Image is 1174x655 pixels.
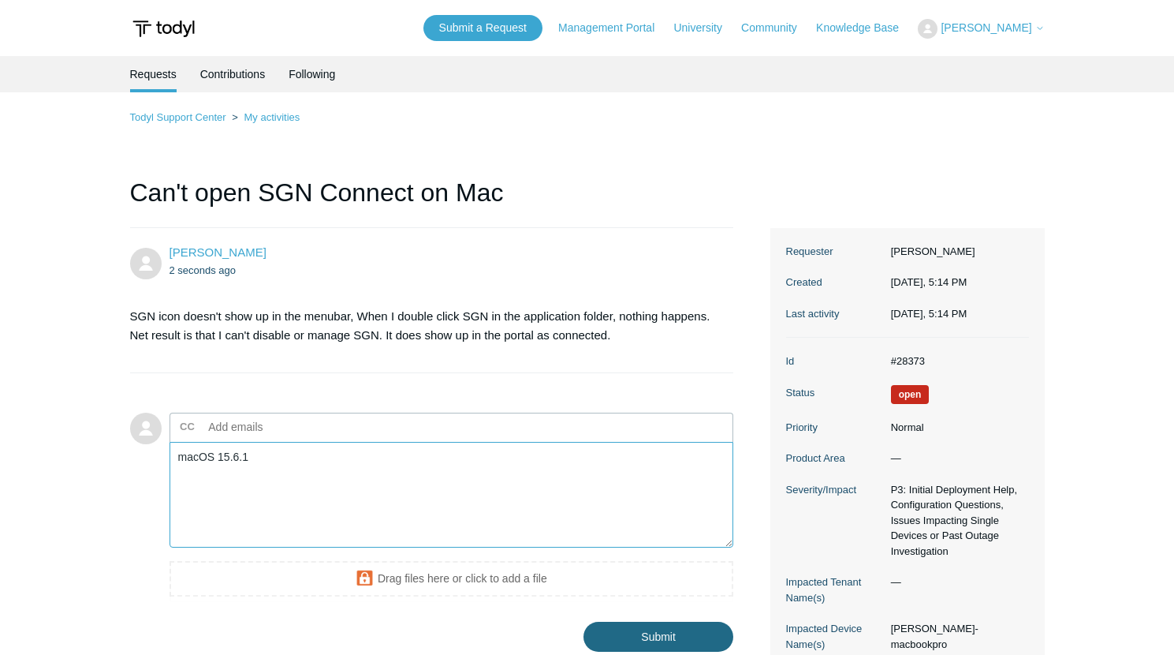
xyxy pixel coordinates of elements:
[883,354,1029,369] dd: #28373
[203,415,372,439] input: Add emails
[130,111,229,123] li: Todyl Support Center
[170,245,266,259] span: Stephen Yeoh
[941,21,1031,34] span: [PERSON_NAME]
[741,20,813,36] a: Community
[673,20,737,36] a: University
[786,451,883,466] dt: Product Area
[130,307,718,345] p: SGN icon doesn't show up in the menubar, When I double click SGN in the application folder, nothi...
[816,20,915,36] a: Knowledge Base
[891,308,967,320] time: 09/24/2025, 17:14
[558,20,670,36] a: Management Portal
[583,622,733,652] input: Submit
[786,385,883,401] dt: Status
[200,56,266,92] a: Contributions
[786,275,883,290] dt: Created
[130,56,177,92] li: Requests
[891,385,930,404] span: We are working on a response for you
[883,621,1029,652] dd: [PERSON_NAME]-macbookpro
[786,575,883,605] dt: Impacted Tenant Name(s)
[786,420,883,436] dt: Priority
[170,245,266,259] a: [PERSON_NAME]
[883,575,1029,590] dd: —
[883,482,1029,560] dd: P3: Initial Deployment Help, Configuration Questions, Issues Impacting Single Devices or Past Out...
[883,420,1029,436] dd: Normal
[786,482,883,498] dt: Severity/Impact
[244,111,300,123] a: My activities
[170,442,734,548] textarea: Add your reply
[786,354,883,369] dt: Id
[130,14,197,43] img: Todyl Support Center Help Center home page
[883,451,1029,466] dd: —
[130,111,226,123] a: Todyl Support Center
[786,306,883,322] dt: Last activity
[229,111,300,123] li: My activities
[891,276,967,288] time: 09/24/2025, 17:14
[786,621,883,652] dt: Impacted Device Name(s)
[180,415,195,439] label: CC
[423,15,542,41] a: Submit a Request
[130,174,734,228] h1: Can't open SGN Connect on Mac
[786,244,883,260] dt: Requester
[918,19,1044,39] button: [PERSON_NAME]
[289,56,335,92] a: Following
[883,244,1029,260] dd: [PERSON_NAME]
[170,264,237,276] time: 09/24/2025, 17:14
